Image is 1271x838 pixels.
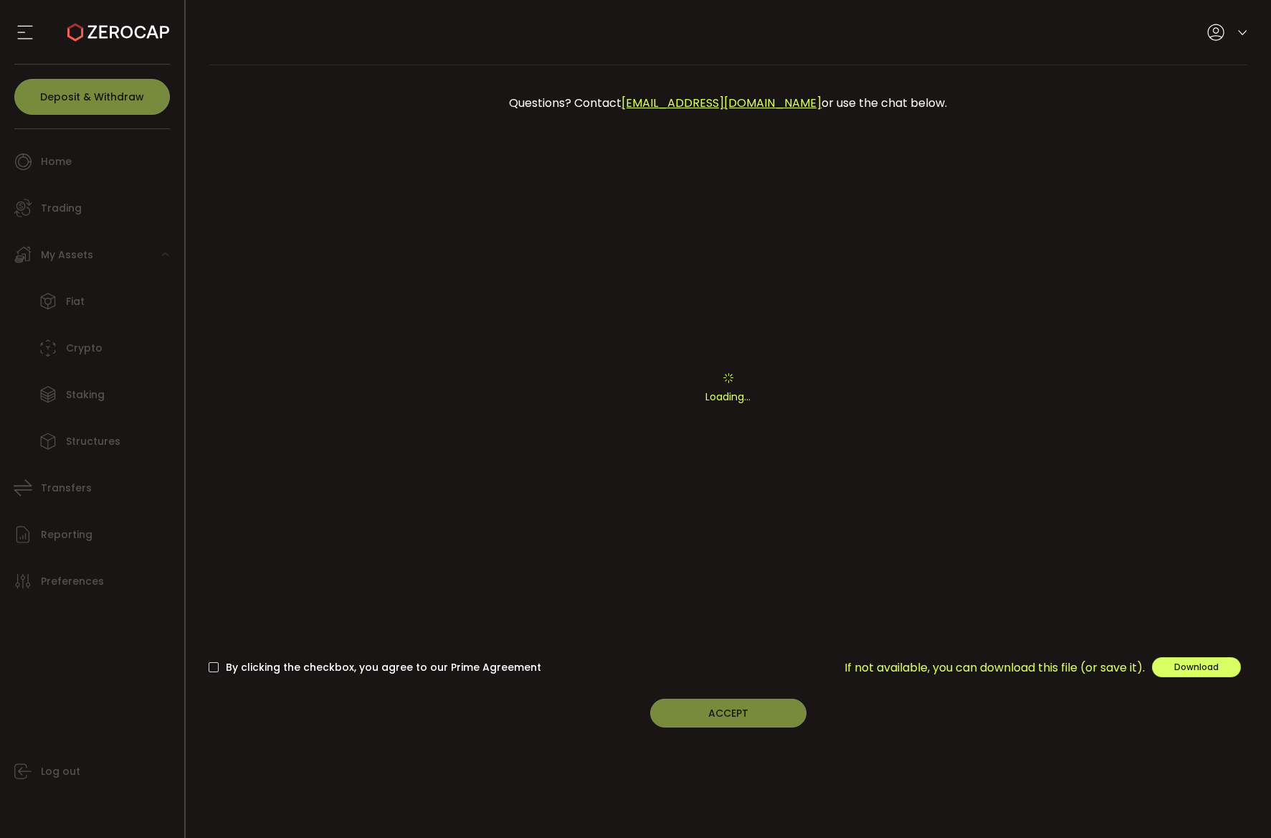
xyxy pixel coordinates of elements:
[66,291,85,312] span: Fiat
[41,245,93,265] span: My Assets
[41,198,82,219] span: Trading
[40,92,144,102] span: Deposit & Withdraw
[209,390,1249,405] p: Loading...
[66,431,120,452] span: Structures
[1174,661,1219,673] span: Download
[41,761,80,782] span: Log out
[844,659,1145,677] span: If not available, you can download this file (or save it).
[14,79,170,115] button: Deposit & Withdraw
[41,571,104,592] span: Preferences
[219,661,541,674] span: By clicking the checkbox, you agree to our Prime Agreement
[216,87,1242,119] div: Questions? Contact or use the chat below.
[66,385,105,405] span: Staking
[1152,657,1241,677] button: Download
[66,338,103,359] span: Crypto
[650,699,806,728] button: ACCEPT
[708,706,748,720] span: ACCEPT
[41,478,92,499] span: Transfers
[41,151,72,172] span: Home
[41,524,92,545] span: Reporting
[622,95,822,111] a: [EMAIL_ADDRESS][DOMAIN_NAME]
